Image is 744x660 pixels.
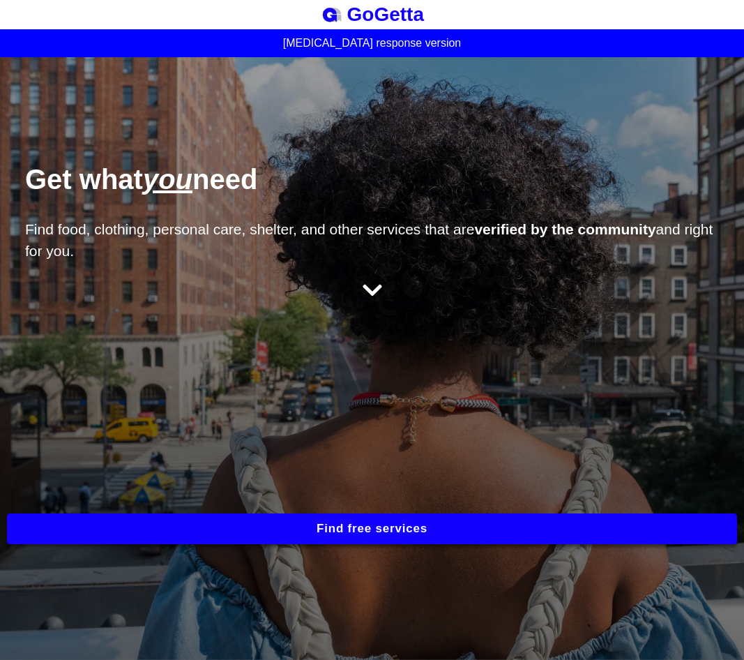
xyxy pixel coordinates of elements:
span: you [143,164,192,195]
h1: Get what need [25,163,727,213]
p: Find food, clothing, personal care, shelter, and other services that are and right for you. [25,218,719,262]
a: Find free services [7,523,737,534]
strong: verified by the community [474,221,655,237]
button: Find free services [7,513,737,544]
